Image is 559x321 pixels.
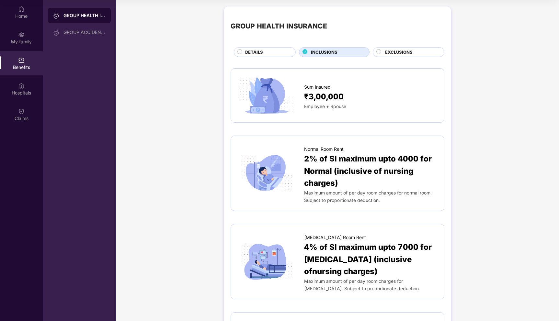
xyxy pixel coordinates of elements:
span: INCLUSIONS [311,49,337,56]
span: Maximum amount of per day room charges for [MEDICAL_DATA]. Subject to proportionate deduction. [304,279,420,291]
img: svg+xml;base64,PHN2ZyBpZD0iQmVuZWZpdHMiIHhtbG5zPSJodHRwOi8vd3d3LnczLm9yZy8yMDAwL3N2ZyIgd2lkdGg9Ij... [18,57,25,63]
span: Maximum amount of per day room charges for normal room. Subject to proportionate deduction. [304,190,432,203]
span: 2% of SI maximum upto 4000 for Normal (inclusive of nursing charges) [304,153,438,189]
img: svg+xml;base64,PHN2ZyB3aWR0aD0iMjAiIGhlaWdodD0iMjAiIHZpZXdCb3g9IjAgMCAyMCAyMCIgZmlsbD0ibm9uZSIgeG... [53,13,60,19]
span: EXCLUSIONS [385,49,413,56]
img: svg+xml;base64,PHN2ZyBpZD0iQ2xhaW0iIHhtbG5zPSJodHRwOi8vd3d3LnczLm9yZy8yMDAwL3N2ZyIgd2lkdGg9IjIwIi... [18,108,25,115]
div: GROUP ACCIDENTAL INSURANCE [63,30,106,35]
span: [MEDICAL_DATA] Room Rent [304,234,366,241]
img: icon [237,75,296,116]
span: Normal Room Rent [304,146,344,153]
img: icon [237,153,296,194]
img: svg+xml;base64,PHN2ZyBpZD0iSG9tZSIgeG1sbnM9Imh0dHA6Ly93d3cudzMub3JnLzIwMDAvc3ZnIiB3aWR0aD0iMjAiIG... [18,6,25,12]
img: svg+xml;base64,PHN2ZyBpZD0iSG9zcGl0YWxzIiB4bWxucz0iaHR0cDovL3d3dy53My5vcmcvMjAwMC9zdmciIHdpZHRoPS... [18,83,25,89]
div: GROUP HEALTH INSURANCE [63,12,106,19]
img: svg+xml;base64,PHN2ZyB3aWR0aD0iMjAiIGhlaWdodD0iMjAiIHZpZXdCb3g9IjAgMCAyMCAyMCIgZmlsbD0ibm9uZSIgeG... [18,31,25,38]
img: svg+xml;base64,PHN2ZyB3aWR0aD0iMjAiIGhlaWdodD0iMjAiIHZpZXdCb3g9IjAgMCAyMCAyMCIgZmlsbD0ibm9uZSIgeG... [53,29,60,36]
span: Employee + Spouse [304,104,346,109]
span: Sum Insured [304,83,331,91]
span: 4% of SI maximum upto 7000 for [MEDICAL_DATA] (inclusive ofnursing charges) [304,241,438,278]
span: ₹3,00,000 [304,91,344,103]
div: GROUP HEALTH INSURANCE [231,21,327,31]
img: icon [237,241,296,282]
span: DETAILS [245,49,263,56]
